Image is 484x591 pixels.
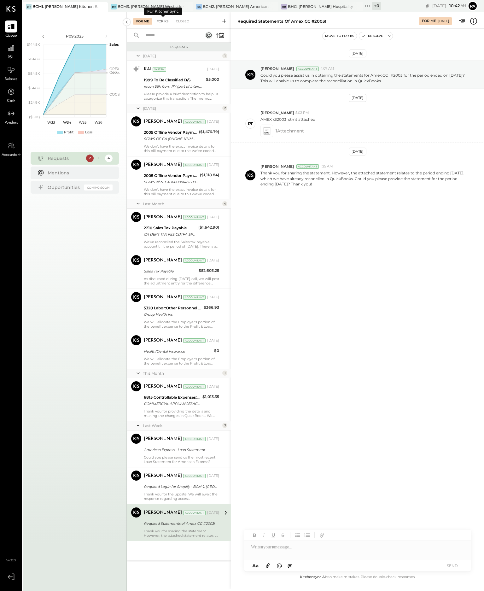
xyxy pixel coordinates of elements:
[79,120,86,125] text: W35
[153,67,166,72] div: System
[26,4,32,9] div: BR
[144,77,204,83] div: 1999 To Be Classified B/S
[281,4,287,9] div: BB
[183,215,206,219] div: Accountant
[183,384,206,389] div: Accountant
[0,64,22,82] a: Balance
[432,3,466,9] div: [DATE]
[109,42,119,47] text: Sales
[372,2,381,10] div: + 0
[438,19,449,23] div: [DATE]
[288,4,354,9] div: BHG: [PERSON_NAME] Hospitality Group, LLC
[207,384,219,389] div: [DATE]
[84,184,113,190] div: Coming Soon
[144,383,182,390] div: [PERSON_NAME]
[144,305,202,311] div: 5320 Labor:Other Personnel Expense:Health/Dental Insurance
[144,294,182,301] div: [PERSON_NAME]
[248,121,253,127] div: PT
[109,70,120,74] text: Occu...
[144,473,182,479] div: [PERSON_NAME]
[154,18,172,25] div: For KS
[320,164,333,169] span: 1:25 AM
[144,529,219,538] div: Thank you for sharing the statement. However, the attached statement relates to the period ending...
[144,436,182,442] div: [PERSON_NAME]
[144,83,204,90] div: recon $5k from PY (part of interco cash recon) cc payment made from incorrect bank account.
[295,110,309,115] span: 5:02 PM
[28,71,40,76] text: $84.8K
[222,53,227,58] div: 1
[7,98,15,104] span: Cash
[260,117,315,122] p: AMEX x32003 stmt attached
[144,348,212,354] div: Health/Dental Insurance
[143,201,221,207] div: Last Month
[144,144,219,153] div: We don't have the exact invoice details for this bill payment due to this we've coded this paymen...
[144,214,182,220] div: [PERSON_NAME]
[183,163,206,167] div: Accountant
[144,357,219,366] div: We will allocate the Employer's portion of the benefit expense to the Profit & Loss account, we h...
[349,50,366,57] div: [DATE]
[48,155,83,161] div: Requests
[183,511,206,515] div: Accountant
[260,110,294,115] span: [PERSON_NAME]
[222,423,227,428] div: 3
[144,173,198,179] div: 2005 Offline Vendor Payments
[109,71,119,75] text: Labor
[143,53,221,59] div: [DATE]
[349,148,366,155] div: [DATE]
[144,119,182,125] div: [PERSON_NAME]
[4,77,18,82] span: Balance
[196,4,202,9] div: BS
[29,115,40,119] text: ($5.1K)
[0,20,22,39] a: Queue
[173,18,192,25] div: Closed
[63,120,71,125] text: W34
[144,8,182,15] div: For KitchenSync
[144,136,197,142] div: SGWS OF CA [PHONE_NUMBER] FL305-625-4171
[260,170,468,186] p: Thank you for sharing the statement. However, the attached statement relates to the period ending...
[94,120,102,125] text: W36
[8,55,15,61] span: P&L
[207,338,219,343] div: [DATE]
[27,42,40,47] text: $144.8K
[144,320,219,329] div: We will allocate the Employer's portion of the benefit expense to the Profit & Loss account.
[144,520,217,527] div: Required Statements of Amex CC #2003!
[96,155,103,162] div: 11
[28,86,40,90] text: $54.8K
[202,394,219,400] div: $1,013.35
[111,4,117,9] div: BR
[48,184,81,190] div: Opportunities
[2,152,21,158] span: Accountant
[359,32,386,40] button: Resolve
[85,130,92,135] div: Loss
[207,119,219,124] div: [DATE]
[183,120,206,124] div: Accountant
[144,492,219,501] div: Thank you for the update. We will await the response regarding access.
[440,561,465,570] button: SEND
[130,45,228,49] div: Requests
[144,311,202,318] div: Group Health Ins
[109,67,120,71] text: OPEX
[144,277,219,285] div: As discussed during [DATE] call, we will post the adjustment entry for the difference amount once...
[276,125,304,137] span: 1 Attachment
[144,510,182,516] div: [PERSON_NAME]
[109,92,120,97] text: COGS
[143,106,221,111] div: [DATE]
[320,66,334,71] span: 4:07 AM
[32,4,98,9] div: BCM1: [PERSON_NAME] Kitchen Bar Market
[105,155,113,162] div: 4
[144,455,219,464] div: Could you please send us the most recent Loan Statement for American Express?
[199,267,219,274] div: $52,603.25
[296,67,319,71] div: Accountant
[144,257,182,264] div: [PERSON_NAME]
[206,76,219,83] div: $5,000
[203,4,269,9] div: BCM2: [PERSON_NAME] American Cooking
[207,295,219,300] div: [DATE]
[144,483,217,490] div: Required Login for Shopify - BCM-1, [GEOGRAPHIC_DATA]!
[28,57,40,61] text: $114.8K
[4,120,18,126] span: Vendors
[28,100,40,105] text: $24.9K
[207,258,219,263] div: [DATE]
[143,371,221,376] div: This Month
[0,108,22,126] a: Vendors
[222,201,227,206] div: 4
